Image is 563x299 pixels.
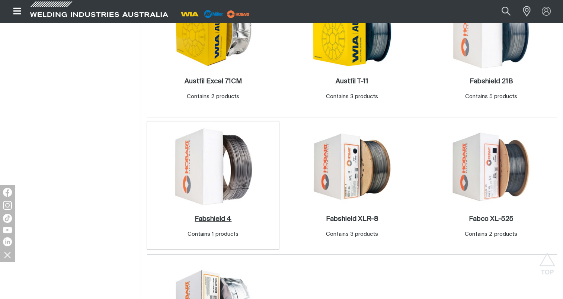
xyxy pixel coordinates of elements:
[468,215,513,224] a: Fabco XL-525
[326,93,378,101] div: Contains 3 products
[326,230,378,239] div: Contains 3 products
[195,216,231,222] h2: Fabshield 4
[3,201,12,210] img: Instagram
[312,127,392,206] img: Fabshield XLR-8
[469,77,512,86] a: Fabshield 21B
[539,253,556,269] button: Scroll to top
[3,214,12,223] img: TikTok
[1,248,14,261] img: hide socials
[465,230,517,239] div: Contains 2 products
[469,78,512,85] h2: Fabshield 21B
[493,3,519,20] button: Search products
[225,9,252,20] img: miller
[326,216,378,222] h2: Fabshield XLR-8
[465,93,517,101] div: Contains 5 products
[336,77,368,86] a: Austfil T-11
[3,227,12,233] img: YouTube
[326,215,378,224] a: Fabshield XLR-8
[225,11,252,17] a: miller
[3,188,12,197] img: Facebook
[185,78,242,85] h2: Austfil Excel 71CM
[173,127,253,206] img: Fabshield 4
[185,77,242,86] a: Austfil Excel 71CM
[187,93,239,101] div: Contains 2 products
[3,237,12,246] img: LinkedIn
[451,127,531,206] img: Fabco XL-525
[188,230,239,239] div: Contains 1 products
[336,78,368,85] h2: Austfil T-11
[468,216,513,222] h2: Fabco XL-525
[484,3,519,20] input: Product name or item number...
[195,215,231,224] a: Fabshield 4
